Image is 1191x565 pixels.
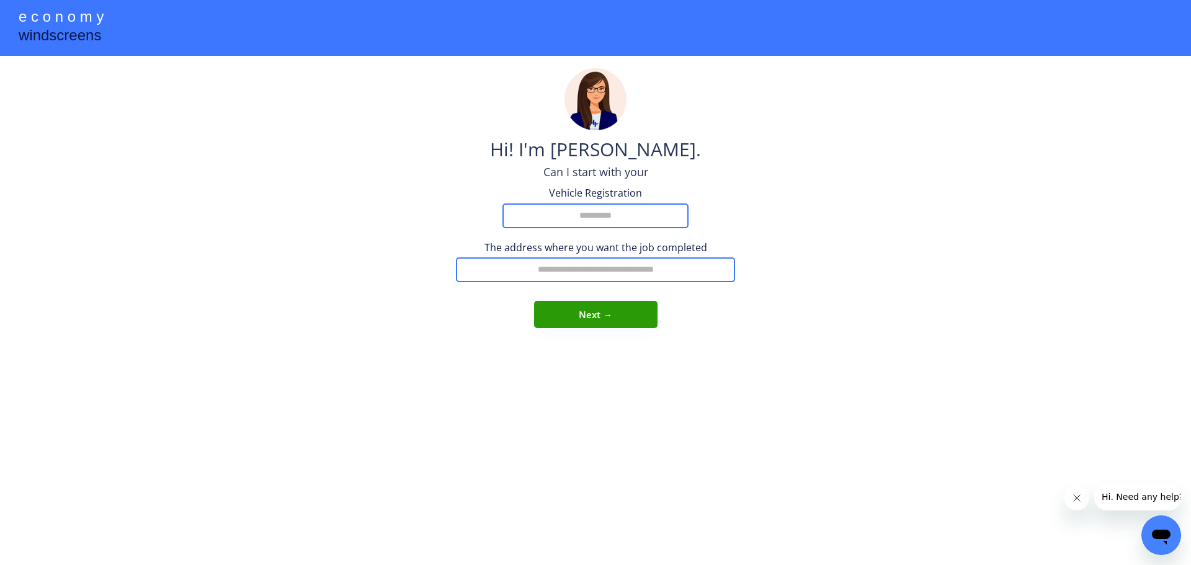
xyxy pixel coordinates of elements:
div: The address where you want the job completed [456,241,735,254]
div: Can I start with your [543,164,648,180]
img: madeline.png [564,68,627,130]
div: windscreens [19,25,101,49]
div: Hi! I'm [PERSON_NAME]. [490,136,701,164]
iframe: Button to launch messaging window [1141,515,1181,555]
iframe: Close message [1064,486,1089,510]
iframe: Message from company [1094,483,1181,510]
button: Next → [534,301,658,328]
span: Hi. Need any help? [7,9,89,19]
div: Vehicle Registration [533,186,658,200]
div: e c o n o m y [19,6,104,30]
